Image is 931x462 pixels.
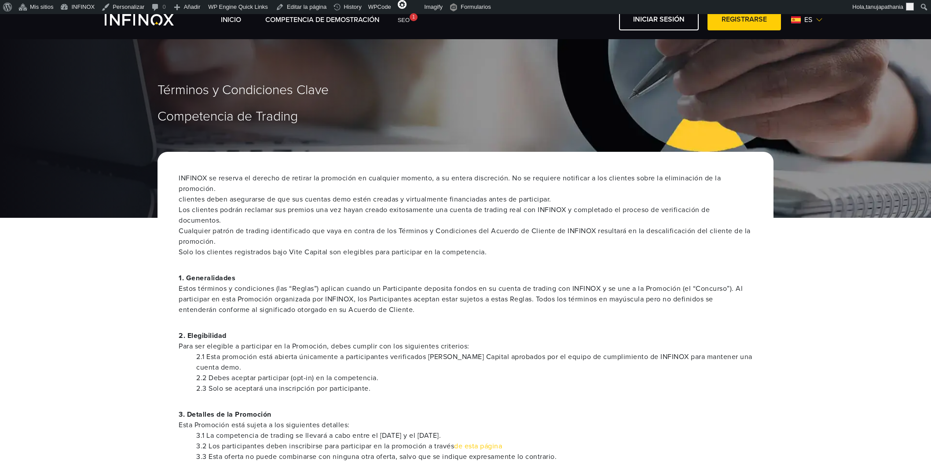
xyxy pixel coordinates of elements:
span: es [801,15,816,25]
span: Términos y Condiciones Clave [158,82,329,99]
li: 2.1 Esta promoción está abierta únicamente a participantes verificados [PERSON_NAME] Capital apro... [196,352,752,373]
li: Cualquier patrón de trading identificado que vaya en contra de los Términos y Condiciones del Acu... [179,226,752,247]
li: 2.2 Debes aceptar participar (opt-in) en la competencia. [196,373,752,383]
div: 1 [410,13,418,21]
li: 3.2 Los participantes deben inscribirse para participar en la promoción a través [196,441,752,451]
h1: Competencia de Trading [158,110,773,124]
a: INICIO [221,15,241,25]
li: Solo los clientes registrados bajo Vite Capital son elegibles para participar en la competencia. [179,247,752,257]
span: Esta Promoción está sujeta a los siguientes detalles: [179,420,752,430]
a: Registrarse [707,9,781,30]
span: Para ser elegible a participar en la Promoción, debes cumplir con los siguientes criterios: [179,341,752,352]
span: Estos términos y condiciones (las “Reglas”) aplican cuando un Participante deposita fondos en su ... [179,283,752,315]
p: 1. Generalidades [179,273,752,315]
p: 3. Detalles de la Promoción [179,409,752,430]
a: INFINOX Vite [105,14,194,26]
li: 3.1 La competencia de trading se llevará a cabo entre el [DATE] y el [DATE]. [196,430,752,441]
a: de esta página [454,442,502,451]
p: 2. Elegibilidad [179,330,752,352]
li: 2.3 Solo se aceptará una inscripción por participante. [196,383,752,394]
a: Iniciar sesión [619,9,699,30]
span: tanujapathania [866,4,903,10]
li: Los clientes podrán reclamar sus premios una vez hayan creado exitosamente una cuenta de trading ... [179,205,752,226]
a: Competencia de Demostración [265,15,379,25]
li: 3.3 Esta oferta no puede combinarse con ninguna otra oferta, salvo que se indique expresamente lo... [196,451,752,462]
span: SEO [398,17,410,23]
li: clientes deben asegurarse de que sus cuentas demo estén creadas y virtualmente financiadas antes ... [179,194,752,205]
li: INFINOX se reserva el derecho de retirar la promoción en cualquier momento, a su entera discreció... [179,173,752,194]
